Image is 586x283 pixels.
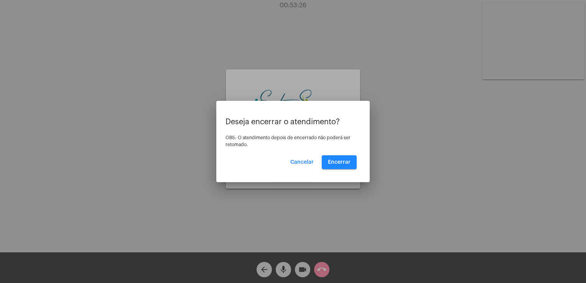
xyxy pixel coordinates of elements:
[284,155,320,169] button: Cancelar
[290,160,314,165] span: Cancelar
[322,155,357,169] button: Encerrar
[226,135,351,147] span: OBS: O atendimento depois de encerrado não poderá ser retomado.
[328,160,351,165] span: Encerrar
[226,118,360,126] p: Deseja encerrar o atendimento?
